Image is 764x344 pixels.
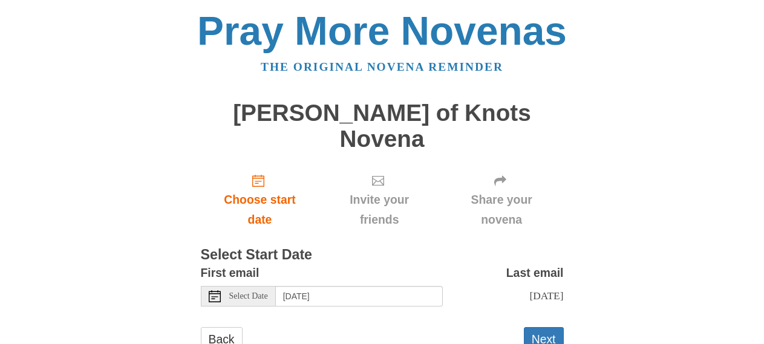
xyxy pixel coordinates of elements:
label: First email [201,263,260,283]
span: Choose start date [213,190,307,230]
label: Last email [506,263,564,283]
h1: [PERSON_NAME] of Knots Novena [201,100,564,152]
div: Click "Next" to confirm your start date first. [440,164,564,236]
span: [DATE] [529,290,563,302]
a: The original novena reminder [261,60,503,73]
span: Share your novena [452,190,552,230]
div: Click "Next" to confirm your start date first. [319,164,439,236]
span: Select Date [229,292,268,300]
span: Invite your friends [331,190,427,230]
a: Pray More Novenas [197,8,567,53]
a: Choose start date [201,164,319,236]
h3: Select Start Date [201,247,564,263]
